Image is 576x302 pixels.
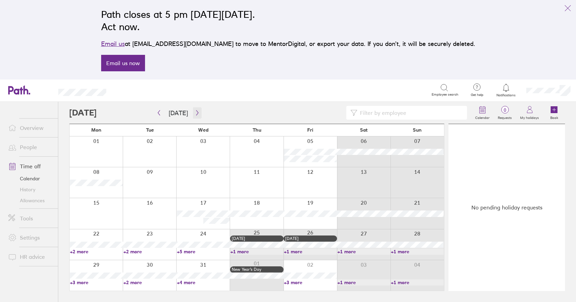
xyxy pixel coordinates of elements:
a: Calendar [3,173,58,184]
a: History [3,184,58,195]
a: +1 more [284,249,337,255]
label: Book [546,114,562,120]
input: Filter by employee [357,106,463,119]
a: Notifications [495,83,517,97]
label: Calendar [471,114,494,120]
a: +3 more [284,279,337,286]
a: +2 more [123,249,176,255]
a: +5 more [177,249,230,255]
span: Notifications [495,93,517,97]
span: Tue [146,127,154,133]
div: Search [125,87,142,93]
span: Get help [466,93,488,97]
a: +1 more [230,249,283,255]
span: Mon [91,127,101,133]
span: Sun [413,127,422,133]
a: Allowances [3,195,58,206]
a: +1 more [391,279,444,286]
span: Employee search [432,93,458,97]
a: Time off [3,159,58,173]
a: My holidays [516,102,543,124]
h2: Path closes at 5 pm [DATE][DATE]. Act now. [101,8,475,33]
label: My holidays [516,114,543,120]
a: Settings [3,231,58,244]
span: 0 [494,107,516,113]
a: HR advice [3,250,58,264]
a: +1 more [337,279,390,286]
a: Tools [3,212,58,225]
a: Email us [101,40,125,47]
span: Thu [253,127,261,133]
a: People [3,140,58,154]
a: Book [543,102,565,124]
a: +2 more [70,249,123,255]
a: Email us now [101,55,145,71]
a: +1 more [337,249,390,255]
button: [DATE] [163,107,193,119]
a: 0Requests [494,102,516,124]
div: No pending holiday requests [448,124,565,291]
span: Sat [360,127,368,133]
a: Calendar [471,102,494,124]
div: New Year’s Day [232,267,282,272]
a: +3 more [70,279,123,286]
a: +4 more [177,279,230,286]
a: +2 more [123,279,176,286]
div: [DATE] [285,236,335,241]
div: [DATE] [232,236,282,241]
span: Fri [307,127,313,133]
span: Wed [198,127,208,133]
p: at [EMAIL_ADDRESS][DOMAIN_NAME] to move to MentorDigital, or export your data. If you don’t, it w... [101,39,475,49]
label: Requests [494,114,516,120]
a: +1 more [391,249,444,255]
a: Overview [3,121,58,135]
